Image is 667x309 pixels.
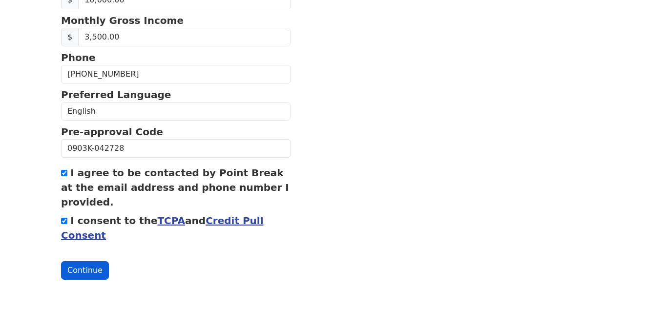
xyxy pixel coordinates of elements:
input: Pre-approval Code [61,139,291,158]
strong: Pre-approval Code [61,126,163,138]
strong: Phone [61,52,95,63]
strong: Preferred Language [61,89,171,101]
label: I consent to the and [61,215,264,241]
input: Phone [61,65,291,83]
button: Continue [61,261,109,280]
input: Monthly Gross Income [78,28,291,46]
label: I agree to be contacted by Point Break at the email address and phone number I provided. [61,167,289,208]
p: Monthly Gross Income [61,13,291,28]
span: $ [61,28,79,46]
a: TCPA [157,215,185,227]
